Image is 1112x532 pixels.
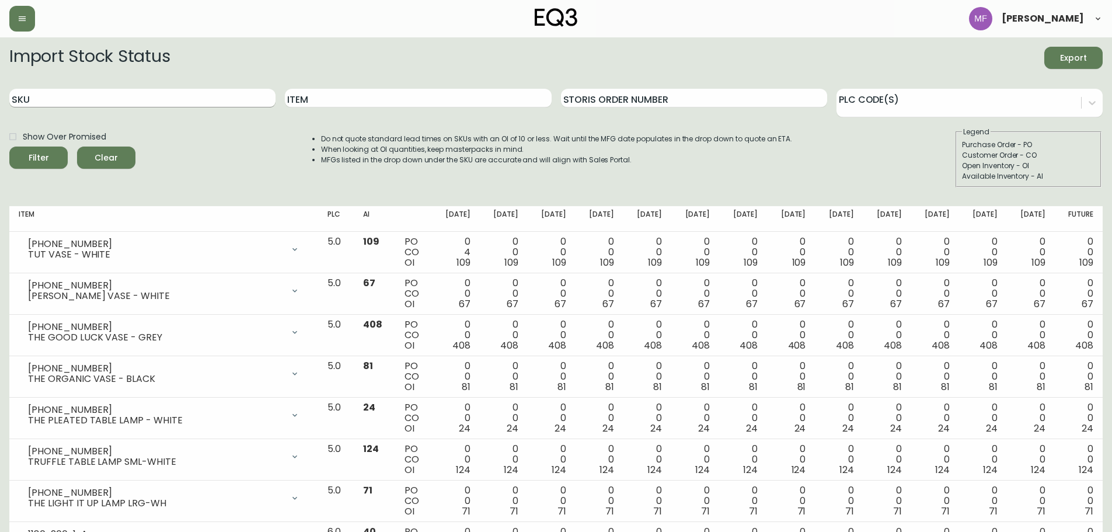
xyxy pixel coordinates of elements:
[1079,256,1093,269] span: 109
[28,239,283,249] div: [PHONE_NUMBER]
[1082,297,1093,311] span: 67
[983,463,998,477] span: 124
[9,206,318,232] th: Item
[1002,14,1084,23] span: [PERSON_NAME]
[318,398,354,439] td: 5.0
[28,363,283,374] div: [PHONE_NUMBER]
[681,278,710,310] div: 0 0
[1016,278,1045,310] div: 0 0
[776,278,806,310] div: 0 0
[1031,256,1045,269] span: 109
[979,339,998,352] span: 408
[872,319,901,351] div: 0 0
[872,278,901,310] div: 0 0
[318,481,354,522] td: 5.0
[504,256,518,269] span: 109
[441,485,470,517] div: 0 0
[681,485,710,517] div: 0 0
[456,256,470,269] span: 109
[28,322,283,332] div: [PHONE_NUMBER]
[728,444,758,475] div: 0 0
[776,361,806,392] div: 0 0
[19,361,309,387] div: [PHONE_NUMBER]THE ORGANIC VASE - BLACK
[363,276,375,290] span: 67
[537,444,566,475] div: 0 0
[405,361,422,392] div: PO CO
[648,256,662,269] span: 109
[537,485,566,517] div: 0 0
[936,256,950,269] span: 109
[911,206,959,232] th: [DATE]
[644,339,662,352] span: 408
[968,278,998,310] div: 0 0
[537,402,566,434] div: 0 0
[653,505,662,518] span: 71
[941,380,950,394] span: 81
[557,380,566,394] span: 81
[605,505,614,518] span: 71
[28,498,283,509] div: THE LIGHT IT UP LAMP LRG-WH
[962,140,1095,150] div: Purchase Order - PO
[605,380,614,394] span: 81
[19,402,309,428] div: [PHONE_NUMBER]THE PLEATED TABLE LAMP - WHITE
[728,278,758,310] div: 0 0
[576,206,623,232] th: [DATE]
[1016,402,1045,434] div: 0 0
[888,256,902,269] span: 109
[792,256,806,269] span: 109
[19,485,309,511] div: [PHONE_NUMBER]THE LIGHT IT UP LAMP LRG-WH
[932,339,950,352] span: 408
[728,402,758,434] div: 0 0
[28,249,283,260] div: TUT VASE - WHITE
[489,361,518,392] div: 0 0
[921,237,950,268] div: 0 0
[872,402,901,434] div: 0 0
[695,463,710,477] span: 124
[935,463,950,477] span: 124
[824,278,853,310] div: 0 0
[405,380,414,394] span: OI
[1075,339,1093,352] span: 408
[681,402,710,434] div: 0 0
[749,505,758,518] span: 71
[599,463,614,477] span: 124
[1085,505,1093,518] span: 71
[989,380,998,394] span: 81
[1016,361,1045,392] div: 0 0
[462,380,470,394] span: 81
[441,361,470,392] div: 0 0
[650,422,662,435] span: 24
[28,332,283,343] div: THE GOOD LUCK VASE - GREY
[941,505,950,518] span: 71
[824,444,853,475] div: 0 0
[507,422,518,435] span: 24
[698,422,710,435] span: 24
[441,402,470,434] div: 0 0
[1016,485,1045,517] div: 0 0
[1082,422,1093,435] span: 24
[363,359,373,373] span: 81
[921,402,950,434] div: 0 0
[1064,319,1093,351] div: 0 0
[962,150,1095,161] div: Customer Order - CO
[681,319,710,351] div: 0 0
[845,380,854,394] span: 81
[548,339,566,352] span: 408
[872,237,901,268] div: 0 0
[535,8,578,27] img: logo
[1064,402,1093,434] div: 0 0
[824,237,853,268] div: 0 0
[28,488,283,498] div: [PHONE_NUMBER]
[19,237,309,262] div: [PHONE_NUMBER]TUT VASE - WHITE
[969,7,992,30] img: 5fd4d8da6c6af95d0810e1fe9eb9239f
[1064,361,1093,392] div: 0 0
[728,237,758,268] div: 0 0
[728,361,758,392] div: 0 0
[986,297,998,311] span: 67
[842,297,854,311] span: 67
[788,339,806,352] span: 408
[921,361,950,392] div: 0 0
[23,131,106,143] span: Show Over Promised
[1016,319,1045,351] div: 0 0
[1055,206,1103,232] th: Future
